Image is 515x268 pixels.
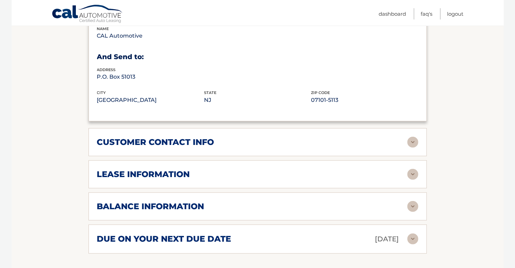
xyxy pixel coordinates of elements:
h2: due on your next due date [97,234,231,244]
p: [DATE] [375,233,399,245]
p: CAL Automotive [97,31,204,41]
img: accordion-rest.svg [407,233,418,244]
span: name [97,26,109,31]
img: accordion-rest.svg [407,201,418,212]
a: Dashboard [379,8,406,19]
a: FAQ's [421,8,433,19]
img: accordion-rest.svg [407,137,418,148]
h3: And Send to: [97,53,418,61]
h2: lease information [97,169,190,179]
p: P.O. Box 51013 [97,72,204,82]
h2: balance information [97,201,204,212]
a: Logout [447,8,464,19]
p: NJ [204,95,311,105]
a: Cal Automotive [52,4,123,24]
span: state [204,90,216,95]
span: address [97,67,116,72]
p: [GEOGRAPHIC_DATA] [97,95,204,105]
h2: customer contact info [97,137,214,147]
span: zip code [311,90,330,95]
p: 07101-5113 [311,95,418,105]
img: accordion-rest.svg [407,169,418,180]
span: city [97,90,106,95]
